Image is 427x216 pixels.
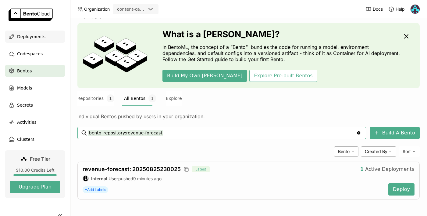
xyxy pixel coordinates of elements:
div: Sort [399,146,420,157]
strong: 1 [360,166,364,172]
a: Free Tier$10.00 Credits LeftUpgrade Plan [5,150,65,198]
span: 1 [148,94,156,102]
span: Activities [17,119,37,126]
span: Codespaces [17,50,43,57]
button: Repositories [77,91,114,106]
svg: Clear value [356,130,361,135]
span: Models [17,84,32,92]
span: 9 minutes ago [133,176,162,181]
button: Build A Bento [370,127,420,139]
div: Created By [361,146,396,157]
span: 1 [107,94,114,102]
button: Explore [166,91,182,106]
button: Build My Own [PERSON_NAME] [162,70,247,82]
span: Created By [365,149,387,154]
a: Secrets [5,99,65,111]
div: $10.00 Credits Left [10,167,60,173]
span: Sort [403,149,411,154]
h3: What is a [PERSON_NAME]? [162,29,403,39]
span: revenue-forecast 20250825230025 [83,166,181,172]
a: Bentos [5,65,65,77]
button: Deploy [388,183,415,196]
a: Docs [365,6,383,12]
span: : [130,166,132,172]
span: Docs [373,6,383,12]
button: 1Active Deployments [356,163,419,175]
span: +Add Labels [83,186,108,193]
span: Help [396,6,405,12]
span: Bentos [17,67,32,75]
button: All Bentos [124,91,156,106]
input: Selected content-capital. [146,6,147,13]
a: Models [5,82,65,94]
img: cover onboarding [82,35,148,76]
span: Organization [84,6,110,12]
span: Free Tier [30,156,50,162]
strong: Internal User [91,176,118,181]
a: Codespaces [5,48,65,60]
span: Deployments [17,33,45,40]
a: revenue-forecast:20250825230025 [83,166,181,173]
span: Secrets [17,101,33,109]
span: Active Deployments [365,166,414,172]
p: In BentoML, the concept of a “Bento” bundles the code for running a model, environment dependenci... [162,44,403,62]
div: pushed [83,175,383,181]
div: Help [388,6,405,12]
button: Explore Pre-built Bentos [249,70,317,82]
div: IU [83,176,88,181]
img: Sunil saini [411,5,420,14]
span: Clusters [17,136,34,143]
span: Bento [338,149,350,154]
input: Search [88,128,356,138]
button: Upgrade Plan [10,181,60,193]
div: Individual Bentos pushed by users in your organization. [77,113,420,119]
div: Bento [334,146,358,157]
a: Clusters [5,133,65,145]
span: Latest [192,166,210,172]
div: Internal User [83,175,89,181]
a: Deployments [5,31,65,43]
div: content-capital [117,6,146,12]
img: logo [9,9,53,21]
a: Activities [5,116,65,128]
